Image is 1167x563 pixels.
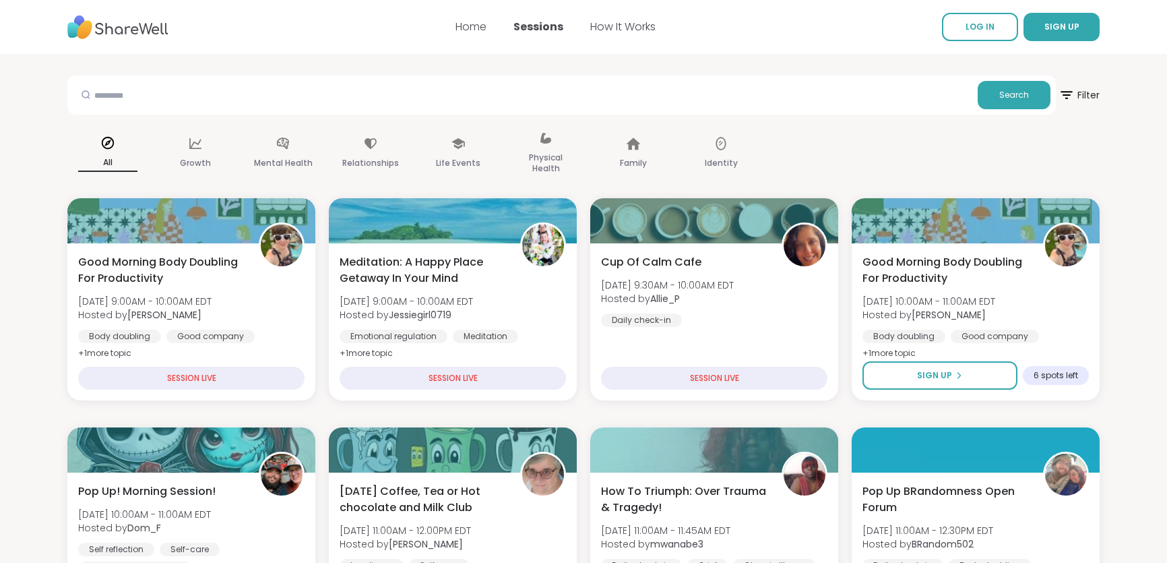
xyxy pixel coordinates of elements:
p: Family [620,155,647,171]
span: How To Triumph: Over Trauma & Tragedy! [601,483,767,516]
span: Filter [1059,79,1100,111]
b: BRandom502 [912,537,974,551]
a: Home [455,19,486,34]
span: Hosted by [340,537,471,551]
p: All [78,154,137,172]
span: Good Morning Body Doubling For Productivity [78,254,244,287]
b: Dom_F [127,521,161,535]
span: [DATE] 11:00AM - 12:00PM EDT [340,524,471,537]
span: Pop Up BRandomness Open Forum [862,483,1028,516]
span: Hosted by [862,537,993,551]
span: [DATE] 10:00AM - 11:00AM EDT [862,295,995,308]
div: Emotional regulation [340,330,447,343]
p: Mental Health [254,155,313,171]
button: Sign Up [862,361,1017,390]
p: Relationships [342,155,399,171]
span: [DATE] Coffee, Tea or Hot chocolate and Milk Club [340,483,505,516]
div: SESSION LIVE [340,367,566,390]
img: Jessiegirl0719 [522,225,564,266]
img: mwanabe3 [784,454,825,496]
a: LOG IN [942,13,1018,41]
b: [PERSON_NAME] [912,308,986,322]
span: Hosted by [601,292,734,305]
span: Hosted by [78,308,212,322]
div: Body doubling [78,330,161,343]
span: Meditation: A Happy Place Getaway In Your Mind [340,254,505,287]
span: Hosted by [862,308,995,322]
span: Sign Up [917,369,952,382]
b: Allie_P [650,292,680,305]
button: SIGN UP [1023,13,1100,41]
span: [DATE] 9:30AM - 10:00AM EDT [601,278,734,292]
span: Cup Of Calm Cafe [601,254,701,270]
span: [DATE] 11:00AM - 12:30PM EDT [862,524,993,537]
div: Meditation [453,330,518,343]
span: [DATE] 9:00AM - 10:00AM EDT [78,295,212,308]
span: Hosted by [601,537,730,551]
span: Search [999,89,1029,101]
span: Hosted by [340,308,473,322]
div: Self reflection [78,543,154,556]
img: BRandom502 [1045,454,1087,496]
span: SIGN UP [1044,21,1079,32]
img: Susan [522,454,564,496]
span: Good Morning Body Doubling For Productivity [862,254,1028,287]
p: Growth [180,155,211,171]
img: Adrienne_QueenOfTheDawn [1045,225,1087,266]
div: SESSION LIVE [78,367,305,390]
span: [DATE] 9:00AM - 10:00AM EDT [340,295,473,308]
div: SESSION LIVE [601,367,827,390]
button: Filter [1059,76,1100,115]
span: [DATE] 11:00AM - 11:45AM EDT [601,524,730,537]
p: Life Events [436,155,480,171]
button: Search [978,81,1050,109]
span: 6 spots left [1034,370,1078,381]
img: Dom_F [261,454,303,496]
div: Body doubling [862,330,945,343]
span: Hosted by [78,521,211,535]
b: Jessiegirl0719 [389,308,451,322]
b: mwanabe3 [650,537,703,551]
span: Pop Up! Morning Session! [78,483,216,500]
a: Sessions [513,19,563,34]
span: LOG IN [966,21,995,32]
p: Physical Health [516,150,575,177]
b: [PERSON_NAME] [127,308,201,322]
img: Allie_P [784,225,825,266]
b: [PERSON_NAME] [389,537,463,551]
img: Adrienne_QueenOfTheDawn [261,225,303,266]
a: How It Works [590,19,656,34]
div: Daily check-in [601,314,682,327]
div: Good company [951,330,1039,343]
p: Identity [705,155,738,171]
div: Self-care [160,543,220,556]
img: ShareWell Nav Logo [67,9,168,46]
span: [DATE] 10:00AM - 11:00AM EDT [78,508,211,521]
div: Good company [166,330,255,343]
